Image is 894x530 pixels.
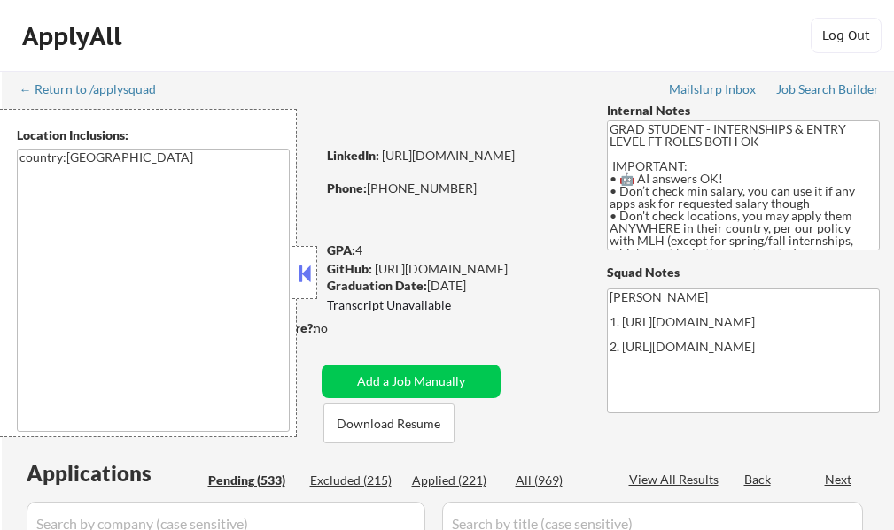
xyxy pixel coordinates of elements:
[825,471,853,488] div: Next
[327,180,578,197] div: [PHONE_NUMBER]
[314,319,364,337] div: no
[412,472,501,489] div: Applied (221)
[27,463,202,484] div: Applications
[310,472,399,489] div: Excluded (215)
[811,18,882,53] button: Log Out
[208,472,297,489] div: Pending (533)
[22,21,127,51] div: ApplyAll
[19,82,173,100] a: ← Return to /applysquad
[327,277,578,295] div: [DATE]
[629,471,724,488] div: View All Results
[669,83,758,96] div: Mailslurp Inbox
[375,261,508,276] a: [URL][DOMAIN_NAME]
[327,242,580,259] div: 4
[607,102,880,119] div: Internal Notes
[776,83,880,96] div: Job Search Builder
[327,278,427,293] strong: Graduation Date:
[382,148,515,163] a: [URL][DOMAIN_NAME]
[744,471,773,488] div: Back
[607,264,880,281] div: Squad Notes
[322,365,501,398] button: Add a Job Manually
[327,181,367,196] strong: Phone:
[327,261,372,276] strong: GitHub:
[323,403,455,443] button: Download Resume
[327,242,355,257] strong: GPA:
[19,83,173,96] div: ← Return to /applysquad
[327,148,379,163] strong: LinkedIn:
[17,127,290,144] div: Location Inclusions:
[516,472,604,489] div: All (969)
[669,82,758,100] a: Mailslurp Inbox
[776,82,880,100] a: Job Search Builder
